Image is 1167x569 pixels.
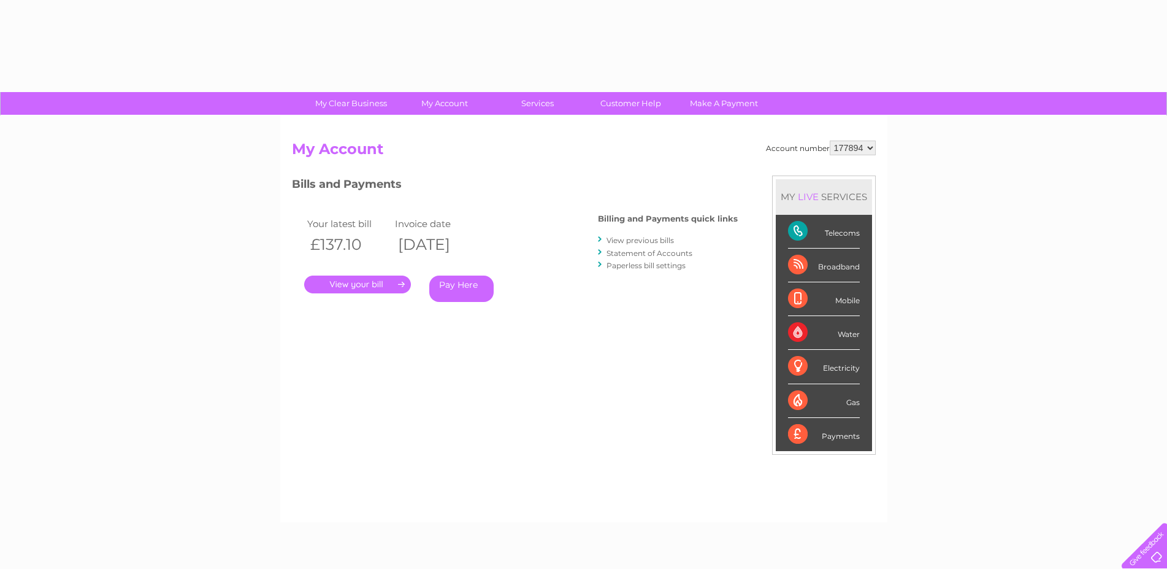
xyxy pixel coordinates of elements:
[487,92,588,115] a: Services
[606,261,686,270] a: Paperless bill settings
[429,276,494,302] a: Pay Here
[788,384,860,418] div: Gas
[766,141,876,155] div: Account number
[788,316,860,350] div: Water
[292,141,876,164] h2: My Account
[304,232,392,257] th: £137.10
[673,92,775,115] a: Make A Payment
[788,418,860,451] div: Payments
[580,92,681,115] a: Customer Help
[776,179,872,214] div: MY SERVICES
[392,215,480,232] td: Invoice date
[394,92,495,115] a: My Account
[392,232,480,257] th: [DATE]
[598,214,738,223] h4: Billing and Payments quick links
[788,249,860,282] div: Broadband
[606,249,692,258] a: Statement of Accounts
[606,236,674,245] a: View previous bills
[292,176,738,197] h3: Bills and Payments
[304,276,411,293] a: .
[304,215,392,232] td: Your latest bill
[300,92,402,115] a: My Clear Business
[788,282,860,316] div: Mobile
[795,191,821,203] div: LIVE
[788,350,860,384] div: Electricity
[788,215,860,249] div: Telecoms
